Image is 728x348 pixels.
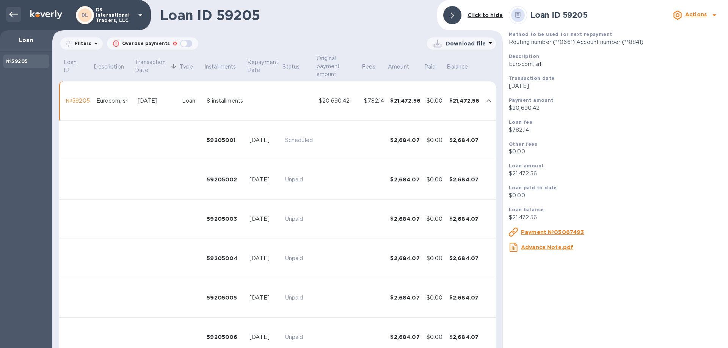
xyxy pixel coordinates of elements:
[509,75,554,81] b: Transaction date
[509,141,537,147] b: Other fees
[207,254,243,262] div: 59205004
[135,58,168,74] p: Transaction Date
[427,176,443,184] div: $0.00
[446,40,486,47] p: Download file
[207,97,243,105] div: 8 installments
[388,63,419,71] span: Amount
[390,215,420,223] div: $2,684.07
[6,36,46,44] p: Loan
[447,63,478,71] span: Balance
[509,126,722,134] p: $782.14
[319,97,358,105] div: $20,690.42
[449,97,480,105] div: $21,472.56
[509,185,557,190] b: Loan paid to date
[72,40,91,47] p: Filters
[362,63,385,71] span: Fees
[96,7,134,23] p: DS International Traders, LLC
[521,244,573,250] u: Advance Note.pdf
[160,7,431,23] h1: Loan ID 59205
[107,37,198,50] button: Overdue payments0
[94,63,133,71] span: Description
[66,97,90,105] div: №59205
[207,136,243,144] div: 59205001
[509,214,722,222] p: $21,472.56
[483,95,494,106] button: expand row
[509,31,612,37] b: Method to be used for next repayment
[207,215,243,223] div: 59205003
[424,63,446,71] span: Paid
[468,12,503,18] b: Click to hide
[427,294,443,302] div: $0.00
[94,63,124,71] p: Description
[96,97,132,105] div: Eurocom, srl
[509,163,544,169] b: Loan amount
[509,170,722,178] p: $21,472.56
[249,333,279,341] div: [DATE]
[182,97,201,105] div: Loan
[388,63,409,71] p: Amount
[249,136,279,144] div: [DATE]
[30,10,62,19] img: Logo
[509,148,722,156] p: $0.00
[509,104,722,112] p: $20,690.42
[390,176,420,183] div: $2,684.07
[424,63,436,71] p: Paid
[427,136,443,144] div: $0.00
[509,119,532,125] b: Loan fee
[64,58,93,74] span: Loan ID
[362,63,375,71] p: Fees
[509,192,722,200] p: $0.00
[449,333,480,341] div: $2,684.07
[285,333,313,341] p: Unpaid
[509,60,722,68] p: Eurocom, srl
[180,63,193,71] p: Type
[390,97,420,105] div: $21,472.56
[364,97,384,105] div: $782.14
[247,58,281,74] p: Repayment Date
[82,12,88,18] b: DL
[427,333,443,341] div: $0.00
[390,333,420,341] div: $2,684.07
[447,63,468,71] p: Balance
[509,53,539,59] b: Description
[449,136,480,144] div: $2,684.07
[282,63,300,71] p: Status
[138,97,176,105] div: [DATE]
[317,55,351,78] p: Original payment amount
[204,63,246,71] span: Installments
[64,58,83,74] p: Loan ID
[285,215,313,223] p: Unpaid
[173,40,177,48] p: 0
[180,63,203,71] span: Type
[249,215,279,223] div: [DATE]
[135,58,178,74] span: Transaction Date
[6,58,28,64] b: №59205
[427,254,443,262] div: $0.00
[390,294,420,301] div: $2,684.07
[530,10,588,20] b: Loan ID 59205
[449,176,480,183] div: $2,684.07
[449,215,480,223] div: $2,684.07
[317,55,361,78] span: Original payment amount
[427,97,443,105] div: $0.00
[122,40,170,47] p: Overdue payments
[509,82,722,90] p: [DATE]
[285,294,313,302] p: Unpaid
[390,254,420,262] div: $2,684.07
[285,176,313,184] p: Unpaid
[449,294,480,301] div: $2,684.07
[207,294,243,301] div: 59205005
[685,11,707,17] b: Actions
[249,176,279,184] div: [DATE]
[249,254,279,262] div: [DATE]
[285,136,313,144] p: Scheduled
[249,294,279,302] div: [DATE]
[509,207,544,212] b: Loan balance
[204,63,236,71] p: Installments
[449,254,480,262] div: $2,684.07
[509,97,554,103] b: Payment amount
[390,136,420,144] div: $2,684.07
[207,176,243,183] div: 59205002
